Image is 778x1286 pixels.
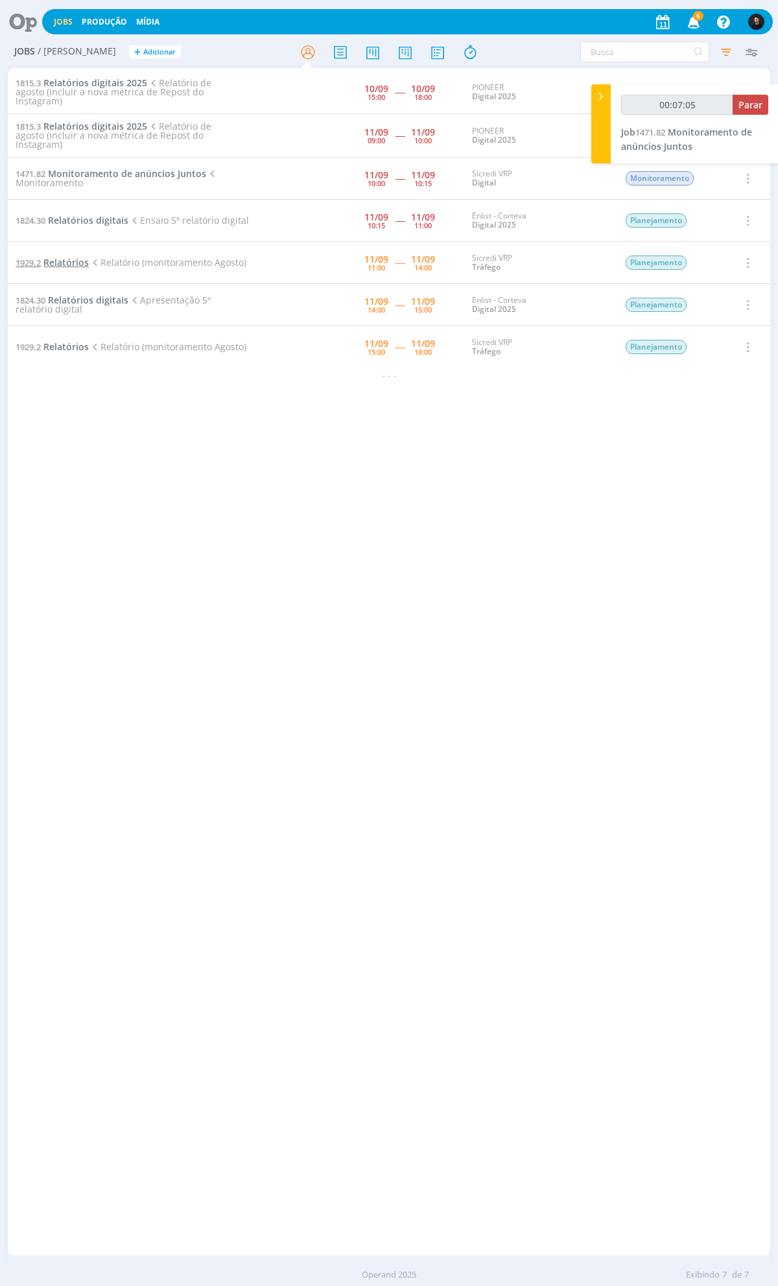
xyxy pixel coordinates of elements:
[722,1268,727,1281] span: 7
[368,137,385,144] div: 09:00
[693,11,703,21] span: 6
[364,213,388,222] div: 11/09
[364,255,388,264] div: 11/09
[472,83,606,102] div: PIONEER
[472,346,501,357] a: Tráfego
[78,17,131,27] button: Produção
[143,48,176,56] span: Adicionar
[395,86,405,98] span: -----
[626,171,694,185] span: Monitoramento
[16,215,45,226] span: 1824.30
[414,137,432,144] div: 10:00
[414,180,432,187] div: 10:15
[16,256,89,268] a: 1929.2Relatórios
[411,84,435,93] div: 10/09
[16,77,41,89] span: 1815.3
[16,121,41,132] span: 1815.3
[472,126,606,145] div: PIONEER
[364,128,388,137] div: 11/09
[411,297,435,306] div: 11/09
[472,169,606,188] div: Sicredi VRP
[16,294,211,315] span: Apresentação 5º relatório digital
[368,264,385,271] div: 11:00
[16,77,147,89] a: 1815.3Relatórios digitais 2025
[472,134,516,145] a: Digital 2025
[134,45,141,59] span: +
[748,14,764,30] img: C
[472,211,606,230] div: Enlist - Corteva
[16,167,218,189] span: Monitoramento
[43,120,147,132] span: Relatórios digitais 2025
[43,340,89,353] span: Relatórios
[411,213,435,222] div: 11/09
[16,120,211,150] span: Relatório de agosto (incluir a nova métrica de Repost do Instagram)
[132,17,163,27] button: Mídia
[395,256,405,268] span: -----
[472,261,501,272] a: Tráfego
[635,126,665,138] span: 1471.82
[472,296,606,315] div: Enlist - Corteva
[472,338,606,357] div: Sicredi VRP
[411,171,435,180] div: 11/09
[626,298,687,312] span: Planejamento
[128,214,249,226] span: Ensaio 5º relatório digital
[472,304,516,315] a: Digital 2025
[368,222,385,229] div: 10:15
[364,339,388,348] div: 11/09
[414,306,432,313] div: 15:00
[748,10,765,33] button: C
[16,340,89,353] a: 1929.2Relatórios
[744,1268,749,1281] span: 7
[414,264,432,271] div: 14:00
[16,341,41,353] span: 1929.2
[414,222,432,229] div: 11:00
[129,45,181,59] button: +Adicionar
[8,368,770,382] div: - - -
[738,99,762,111] span: Parar
[580,42,709,62] input: Busca
[686,1268,720,1281] span: Exibindo
[48,214,128,226] span: Relatórios digitais
[395,214,405,226] span: -----
[136,16,159,27] a: Mídia
[89,340,246,353] span: Relatório (monitoramento Agosto)
[368,348,385,355] div: 15:00
[395,340,405,353] span: -----
[364,297,388,306] div: 11/09
[48,167,206,180] span: Monitoramento de anúncios Juntos
[364,84,388,93] div: 10/09
[82,16,127,27] a: Produção
[395,298,405,311] span: -----
[626,340,687,354] span: Planejamento
[472,254,606,272] div: Sicredi VRP
[395,129,405,141] span: -----
[472,91,516,102] a: Digital 2025
[43,256,89,268] span: Relatórios
[621,126,752,152] a: Job1471.82Monitoramento de anúncios Juntos
[48,294,128,306] span: Relatórios digitais
[16,77,211,107] span: Relatório de agosto (incluir a nova métrica de Repost do Instagram)
[414,93,432,101] div: 18:00
[411,128,435,137] div: 11/09
[411,255,435,264] div: 11/09
[38,46,116,57] span: / [PERSON_NAME]
[16,294,45,306] span: 1824.30
[364,171,388,180] div: 11/09
[368,306,385,313] div: 14:00
[16,257,41,268] span: 1929.2
[16,168,45,180] span: 1471.82
[732,1268,742,1281] span: de
[54,16,73,27] a: Jobs
[14,46,35,57] span: Jobs
[16,214,128,226] a: 1824.30Relatórios digitais
[395,172,405,184] span: -----
[50,17,77,27] button: Jobs
[626,256,687,270] span: Planejamento
[16,294,128,306] a: 1824.30Relatórios digitais
[368,93,385,101] div: 15:00
[368,180,385,187] div: 10:00
[472,177,496,188] a: Digital
[414,348,432,355] div: 18:00
[16,167,206,180] a: 1471.82Monitoramento de anúncios Juntos
[16,120,147,132] a: 1815.3Relatórios digitais 2025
